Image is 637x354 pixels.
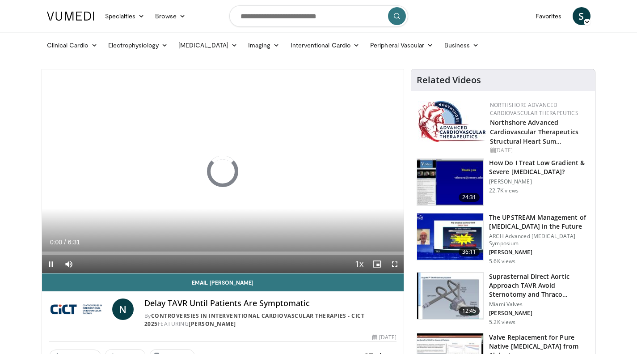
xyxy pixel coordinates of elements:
a: Favorites [530,7,567,25]
span: / [64,239,66,246]
p: Miami Valves [489,301,590,308]
a: N [112,299,134,320]
p: [PERSON_NAME] [489,178,590,185]
h4: Delay TAVR Until Patients Are Symptomatic [144,299,397,308]
video-js: Video Player [42,69,404,273]
button: Playback Rate [350,255,368,273]
input: Search topics, interventions [229,5,408,27]
p: 5.6K views [489,258,515,265]
a: Clinical Cardio [42,36,103,54]
a: [PERSON_NAME] [189,320,236,328]
h3: The UPSTREAM Management of [MEDICAL_DATA] in the Future [489,213,590,231]
a: Imaging [243,36,285,54]
button: Mute [60,255,78,273]
span: 6:31 [68,239,80,246]
a: Electrophysiology [103,36,173,54]
span: 0:00 [50,239,62,246]
a: Email [PERSON_NAME] [42,273,404,291]
p: [PERSON_NAME] [489,310,590,317]
img: Controversies in Interventional Cardiovascular Therapies - CICT 2025 [49,299,109,320]
p: ARCH Advanced [MEDICAL_DATA] Symposium [489,233,590,247]
a: [MEDICAL_DATA] [173,36,243,54]
div: By FEATURING [144,312,397,328]
span: 12:45 [459,307,480,316]
button: Enable picture-in-picture mode [368,255,386,273]
a: Peripheral Vascular [365,36,439,54]
p: 22.7K views [489,187,519,194]
span: 24:31 [459,193,480,202]
h3: How Do I Treat Low Gradient & Severe [MEDICAL_DATA]? [489,158,590,176]
a: NorthShore Advanced Cardiovascular Therapeutics [490,101,578,117]
a: 36:11 The UPSTREAM Management of [MEDICAL_DATA] in the Future ARCH Advanced [MEDICAL_DATA] Sympos... [417,213,590,265]
p: 5.2K views [489,319,515,326]
a: 24:31 How Do I Treat Low Gradient & Severe [MEDICAL_DATA]? [PERSON_NAME] 22.7K views [417,158,590,206]
a: Northshore Advanced Cardiovascular Therapeutics Structural Heart Sum… [490,118,578,145]
button: Pause [42,255,60,273]
div: Progress Bar [42,252,404,255]
h4: Related Videos [417,75,481,85]
div: [DATE] [372,333,397,341]
a: Browse [150,7,191,25]
a: Specialties [100,7,150,25]
a: 12:45 Suprasternal Direct Aortic Approach TAVR Avoid Sternotomy and Thraco… Miami Valves [PERSON_... [417,272,590,326]
h3: Suprasternal Direct Aortic Approach TAVR Avoid Sternotomy and Thraco… [489,272,590,299]
span: 36:11 [459,247,480,256]
div: [DATE] [490,146,588,154]
img: c8de4e82-0038-42b6-bb2d-f218ab8a75e7.150x105_q85_crop-smart_upscale.jpg [417,273,483,319]
p: [PERSON_NAME] [489,249,590,256]
img: 45d48ad7-5dc9-4e2c-badc-8ed7b7f471c1.jpg.150x105_q85_autocrop_double_scale_upscale_version-0.2.jpg [418,101,485,142]
img: VuMedi Logo [47,12,94,21]
a: Business [439,36,485,54]
a: Controversies in Interventional Cardiovascular Therapies - CICT 2025 [144,312,365,328]
a: Interventional Cardio [285,36,365,54]
button: Fullscreen [386,255,404,273]
img: a6e1f2f4-af78-4c35-bad6-467630622b8c.150x105_q85_crop-smart_upscale.jpg [417,213,483,260]
a: S [573,7,591,25]
img: tyLS_krZ8-0sGT9n4xMDoxOjB1O8AjAz.150x105_q85_crop-smart_upscale.jpg [417,159,483,205]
